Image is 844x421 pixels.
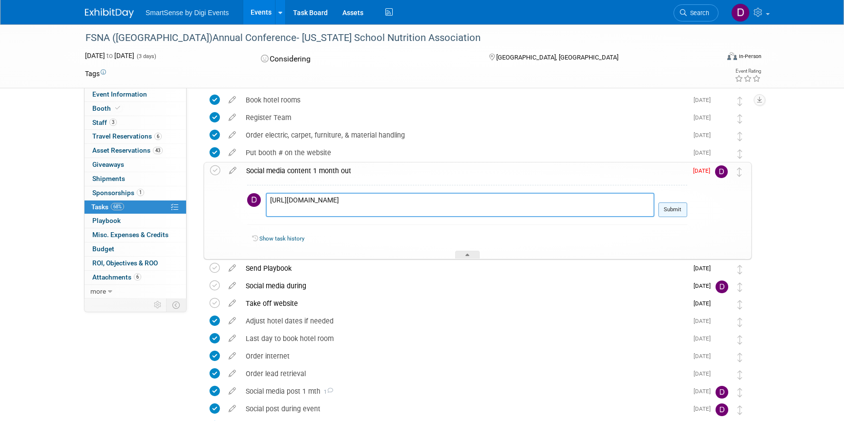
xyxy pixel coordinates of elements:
[241,295,688,312] div: Take off website
[92,245,114,253] span: Budget
[716,351,728,363] img: Abby Allison
[91,203,124,211] span: Tasks
[84,88,186,101] a: Event Information
[738,132,742,141] i: Move task
[224,317,241,325] a: edit
[738,318,742,327] i: Move task
[85,69,106,79] td: Tags
[716,298,728,311] img: Abby Allison
[84,158,186,172] a: Giveaways
[694,405,716,412] span: [DATE]
[224,264,241,273] a: edit
[224,281,241,290] a: edit
[85,8,134,18] img: ExhibitDay
[694,149,716,156] span: [DATE]
[111,203,124,210] span: 68%
[92,189,144,197] span: Sponsorships
[716,263,728,276] img: Abby Allison
[84,285,186,299] a: more
[727,52,737,60] img: Format-Inperson.png
[716,95,728,107] img: Abby Allison
[224,387,241,396] a: edit
[84,200,186,214] a: Tasks68%
[738,53,761,60] div: In-Person
[92,146,163,154] span: Asset Reservations
[738,114,742,123] i: Move task
[738,370,742,380] i: Move task
[90,287,106,295] span: more
[224,113,241,122] a: edit
[694,318,716,324] span: [DATE]
[241,383,688,400] div: Social media post 1 mth
[224,352,241,361] a: edit
[731,3,750,22] img: Dan Tiernan
[661,51,761,65] div: Event Format
[85,52,134,60] span: [DATE] [DATE]
[259,235,304,242] a: Show task history
[694,335,716,342] span: [DATE]
[84,271,186,284] a: Attachments6
[224,369,241,378] a: edit
[84,214,186,228] a: Playbook
[224,148,241,157] a: edit
[694,114,716,121] span: [DATE]
[738,388,742,397] i: Move task
[658,202,687,217] button: Submit
[115,105,120,111] i: Booth reservation complete
[92,175,125,182] span: Shipments
[716,281,728,293] img: Dan Tiernan
[84,130,186,143] a: Travel Reservations6
[716,112,728,125] img: Abby Allison
[241,313,688,329] div: Adjust hotel dates if needed
[224,131,241,140] a: edit
[109,119,117,126] span: 3
[694,282,716,289] span: [DATE]
[92,273,141,281] span: Attachments
[92,104,122,112] span: Booth
[496,54,618,61] span: [GEOGRAPHIC_DATA], [GEOGRAPHIC_DATA]
[241,330,688,347] div: Last day to book hotel room
[716,333,728,346] img: Abby Allison
[694,265,716,272] span: [DATE]
[84,186,186,200] a: Sponsorships1
[241,278,688,294] div: Social media during
[84,116,186,130] a: Staff3
[137,189,144,196] span: 1
[92,231,169,239] span: Misc. Expenses & Credits
[738,97,742,106] i: Move task
[738,405,742,415] i: Move task
[149,299,167,311] td: Personalize Event Tab Strip
[224,166,241,175] a: edit
[716,147,728,160] img: Abby Allison
[92,217,121,224] span: Playbook
[241,162,687,179] div: Social media content 1 month out
[241,109,688,126] div: Register Team
[241,92,688,108] div: Book hotel rooms
[105,52,114,60] span: to
[258,51,474,68] div: Considering
[694,388,716,395] span: [DATE]
[153,147,163,154] span: 43
[241,144,688,161] div: Put booth # on the website
[715,165,728,178] img: Dan Tiernan
[84,257,186,270] a: ROI, Objectives & ROO
[136,53,156,60] span: (3 days)
[694,97,716,103] span: [DATE]
[92,259,158,267] span: ROI, Objectives & ROO
[241,401,688,417] div: Social post during event
[92,160,124,168] span: Giveaways
[167,299,187,311] td: Toggle Event Tabs
[84,102,186,116] a: Booth
[694,132,716,139] span: [DATE]
[92,132,162,140] span: Travel Reservations
[247,193,261,207] img: Dan Tiernan
[716,403,728,416] img: Dan Tiernan
[716,386,728,399] img: Dan Tiernan
[687,9,709,17] span: Search
[241,365,688,382] div: Order lead retrieval
[738,335,742,344] i: Move task
[224,334,241,343] a: edit
[92,90,147,98] span: Event Information
[738,300,742,309] i: Move task
[224,404,241,413] a: edit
